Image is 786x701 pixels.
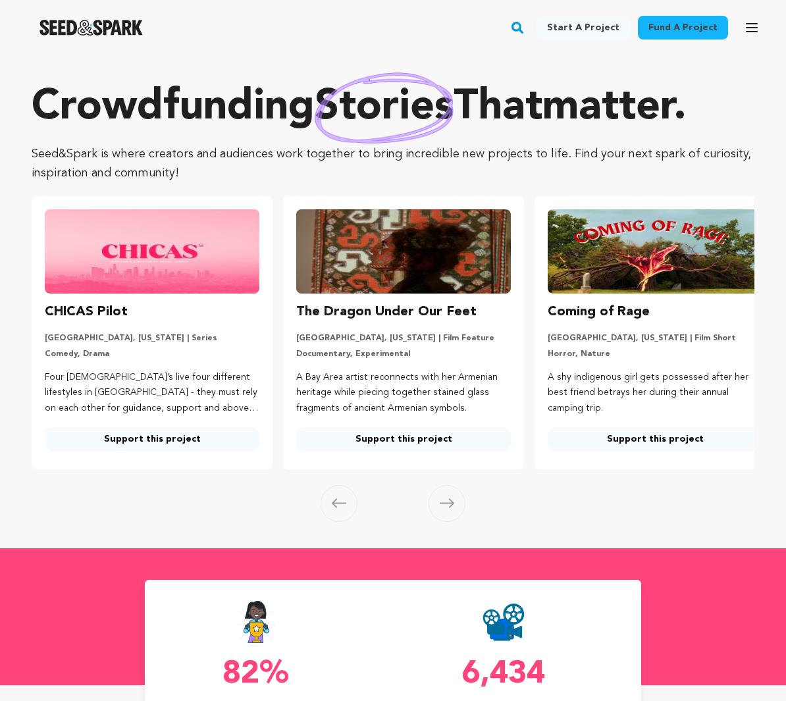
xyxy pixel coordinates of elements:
[39,20,143,36] img: Seed&Spark Logo Dark Mode
[296,349,511,359] p: Documentary, Experimental
[296,370,511,417] p: A Bay Area artist reconnects with her Armenian heritage while piecing together stained glass frag...
[45,301,128,323] h3: CHICAS Pilot
[548,301,650,323] h3: Coming of Rage
[32,145,754,183] p: Seed&Spark is where creators and audiences work together to bring incredible new projects to life...
[315,72,454,144] img: hand sketched image
[296,427,511,451] a: Support this project
[45,209,259,294] img: CHICAS Pilot image
[45,333,259,344] p: [GEOGRAPHIC_DATA], [US_STATE] | Series
[39,20,143,36] a: Seed&Spark Homepage
[32,82,754,134] p: Crowdfunding that .
[145,659,367,690] p: 82%
[45,349,259,359] p: Comedy, Drama
[236,601,276,643] img: Seed&Spark Success Rate Icon
[483,601,525,643] img: Seed&Spark Projects Created Icon
[537,16,630,39] a: Start a project
[548,209,762,294] img: Coming of Rage image
[548,427,762,451] a: Support this project
[548,333,762,344] p: [GEOGRAPHIC_DATA], [US_STATE] | Film Short
[548,349,762,359] p: Horror, Nature
[45,427,259,451] a: Support this project
[45,370,259,417] p: Four [DEMOGRAPHIC_DATA]’s live four different lifestyles in [GEOGRAPHIC_DATA] - they must rely on...
[296,209,511,294] img: The Dragon Under Our Feet image
[393,659,615,690] p: 6,434
[296,333,511,344] p: [GEOGRAPHIC_DATA], [US_STATE] | Film Feature
[542,87,673,129] span: matter
[548,370,762,417] p: A shy indigenous girl gets possessed after her best friend betrays her during their annual campin...
[638,16,728,39] a: Fund a project
[296,301,477,323] h3: The Dragon Under Our Feet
